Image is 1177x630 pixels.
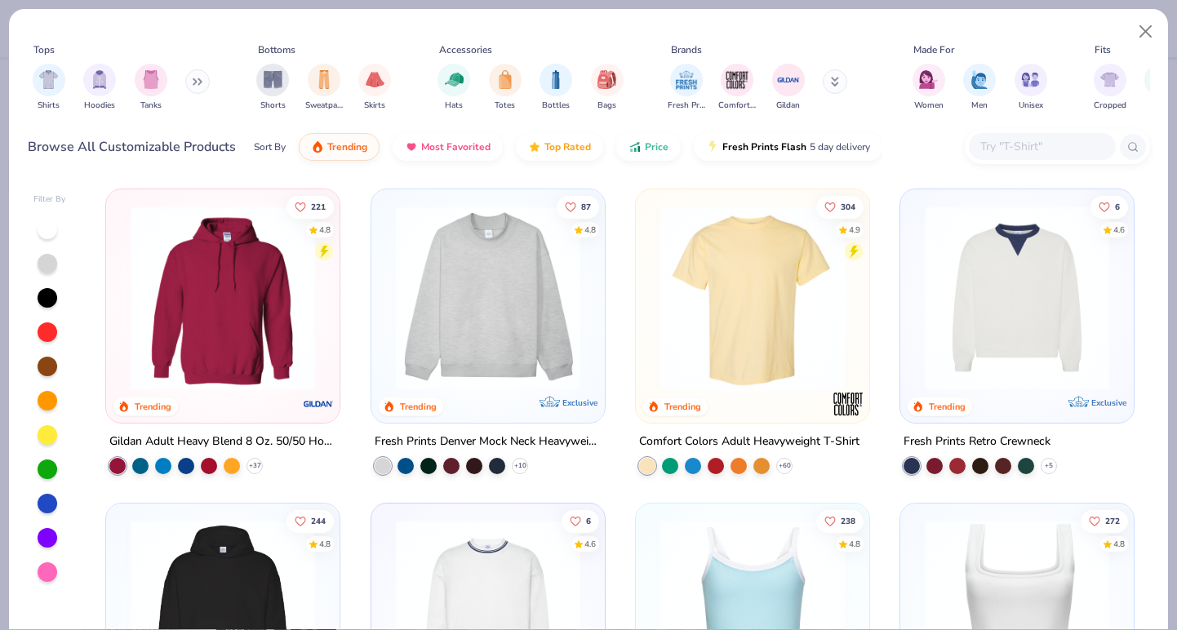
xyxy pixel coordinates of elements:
[1090,195,1128,218] button: Like
[327,140,367,153] span: Trending
[668,64,705,112] button: filter button
[919,70,938,89] img: Women Image
[388,206,588,390] img: f5d85501-0dbb-4ee4-b115-c08fa3845d83
[722,140,806,153] span: Fresh Prints Flash
[913,64,945,112] div: filter for Women
[979,137,1104,156] input: Try "T-Shirt"
[963,64,996,112] div: filter for Men
[1100,70,1119,89] img: Cropped Image
[540,64,572,112] div: filter for Bottles
[706,140,719,153] img: flash.gif
[83,64,116,112] div: filter for Hoodies
[668,64,705,112] div: filter for Fresh Prints
[256,64,289,112] div: filter for Shorts
[639,432,859,452] div: Comfort Colors Adult Heavyweight T-Shirt
[405,140,418,153] img: most_fav.gif
[1130,16,1161,47] button: Close
[971,100,988,112] span: Men
[286,195,334,218] button: Like
[544,140,591,153] span: Top Rated
[439,42,492,57] div: Accessories
[254,140,286,154] div: Sort By
[364,100,385,112] span: Skirts
[142,70,160,89] img: Tanks Image
[1015,64,1047,112] div: filter for Unisex
[584,224,595,236] div: 4.8
[299,133,380,161] button: Trending
[694,133,882,161] button: Fresh Prints Flash5 day delivery
[1094,100,1126,112] span: Cropped
[1144,64,1177,112] button: filter button
[135,64,167,112] div: filter for Tanks
[445,70,464,89] img: Hats Image
[562,397,597,408] span: Exclusive
[970,70,988,89] img: Men Image
[1021,70,1040,89] img: Unisex Image
[591,64,624,112] button: filter button
[513,461,526,471] span: + 10
[311,202,326,211] span: 221
[556,195,598,218] button: Like
[305,100,343,112] span: Sweatpants
[616,133,681,161] button: Price
[311,517,326,526] span: 244
[671,42,702,57] div: Brands
[489,64,522,112] div: filter for Totes
[1015,64,1047,112] button: filter button
[816,510,864,533] button: Like
[725,68,749,92] img: Comfort Colors Image
[776,100,800,112] span: Gildan
[28,137,236,157] div: Browse All Customizable Products
[311,140,324,153] img: trending.gif
[286,510,334,533] button: Like
[597,100,616,112] span: Bags
[437,64,470,112] button: filter button
[718,64,756,112] div: filter for Comfort Colors
[778,461,790,471] span: + 60
[305,64,343,112] div: filter for Sweatpants
[393,133,503,161] button: Most Favorited
[33,193,66,206] div: Filter By
[135,64,167,112] button: filter button
[547,70,565,89] img: Bottles Image
[358,64,391,112] div: filter for Skirts
[33,64,65,112] div: filter for Shirts
[249,461,261,471] span: + 37
[496,70,514,89] img: Totes Image
[1094,64,1126,112] div: filter for Cropped
[776,68,801,92] img: Gildan Image
[39,70,58,89] img: Shirts Image
[260,100,286,112] span: Shorts
[1113,539,1125,551] div: 4.8
[84,100,115,112] span: Hoodies
[1081,510,1128,533] button: Like
[772,64,805,112] button: filter button
[668,100,705,112] span: Fresh Prints
[718,100,756,112] span: Comfort Colors
[652,206,853,390] img: 029b8af0-80e6-406f-9fdc-fdf898547912
[83,64,116,112] button: filter button
[1105,517,1120,526] span: 272
[674,68,699,92] img: Fresh Prints Image
[258,42,295,57] div: Bottoms
[1144,64,1177,112] div: filter for Slim
[841,202,855,211] span: 304
[645,140,668,153] span: Price
[305,64,343,112] button: filter button
[319,224,331,236] div: 4.8
[584,539,595,551] div: 4.6
[489,64,522,112] button: filter button
[561,510,598,533] button: Like
[849,224,860,236] div: 4.9
[963,64,996,112] button: filter button
[33,64,65,112] button: filter button
[122,206,323,390] img: 01756b78-01f6-4cc6-8d8a-3c30c1a0c8ac
[542,100,570,112] span: Bottles
[913,42,954,57] div: Made For
[1091,397,1126,408] span: Exclusive
[540,64,572,112] button: filter button
[810,138,870,157] span: 5 day delivery
[109,432,336,452] div: Gildan Adult Heavy Blend 8 Oz. 50/50 Hooded Sweatshirt
[375,432,602,452] div: Fresh Prints Denver Mock Neck Heavyweight Sweatshirt
[772,64,805,112] div: filter for Gildan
